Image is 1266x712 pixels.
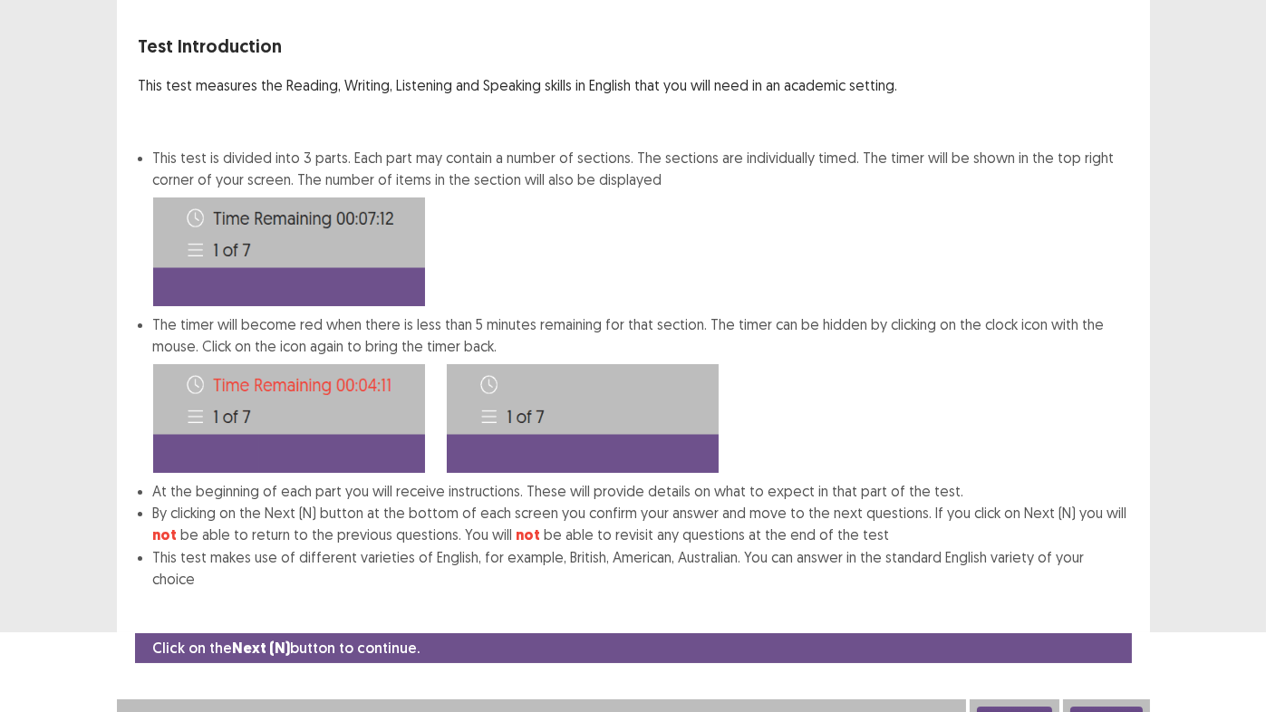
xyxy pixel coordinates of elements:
[517,525,541,544] strong: not
[153,147,1128,306] li: This test is divided into 3 parts. Each part may contain a number of sections. The sections are i...
[139,33,1128,60] p: Test Introduction
[139,74,1128,96] p: This test measures the Reading, Writing, Listening and Speaking skills in English that you will n...
[153,525,178,544] strong: not
[447,364,719,473] img: Time-image
[233,639,291,658] strong: Next (N)
[153,480,1128,502] li: At the beginning of each part you will receive instructions. These will provide details on what t...
[153,502,1128,546] li: By clicking on the Next (N) button at the bottom of each screen you confirm your answer and move ...
[153,546,1128,590] li: This test makes use of different varieties of English, for example, British, American, Australian...
[153,197,425,306] img: Time-image
[153,313,1128,480] li: The timer will become red when there is less than 5 minutes remaining for that section. The timer...
[153,637,420,659] p: Click on the button to continue.
[153,364,425,473] img: Time-image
